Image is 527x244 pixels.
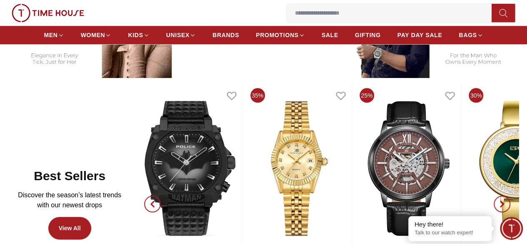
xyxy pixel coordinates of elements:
[397,28,442,43] a: PAY DAY SALE
[360,88,374,103] span: 25%
[322,31,338,39] span: SALE
[48,217,91,239] a: View All
[15,190,124,210] p: Discover the season’s latest trends with our newest drops
[212,28,239,43] a: BRANDS
[322,28,338,43] a: SALE
[250,88,265,103] span: 35%
[256,31,299,39] span: PROMOTIONS
[415,220,485,229] div: Hey there!
[166,31,190,39] span: UNISEX
[256,28,305,43] a: PROMOTIONS
[34,169,105,184] h2: Best Sellers
[500,217,523,240] div: Chat Widget
[397,31,442,39] span: PAY DAY SALE
[81,28,112,43] a: WOMEN
[44,28,64,43] a: MEN
[81,31,105,39] span: WOMEN
[166,28,196,43] a: UNISEX
[355,31,381,39] span: GIFTING
[128,31,143,39] span: KIDS
[128,28,149,43] a: KIDS
[415,229,485,236] p: Talk to our watch expert!
[355,28,381,43] a: GIFTING
[12,4,84,22] img: ...
[44,31,57,39] span: MEN
[459,28,483,43] a: BAGS
[459,31,477,39] span: BAGS
[469,88,483,103] span: 30%
[212,31,239,39] span: BRANDS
